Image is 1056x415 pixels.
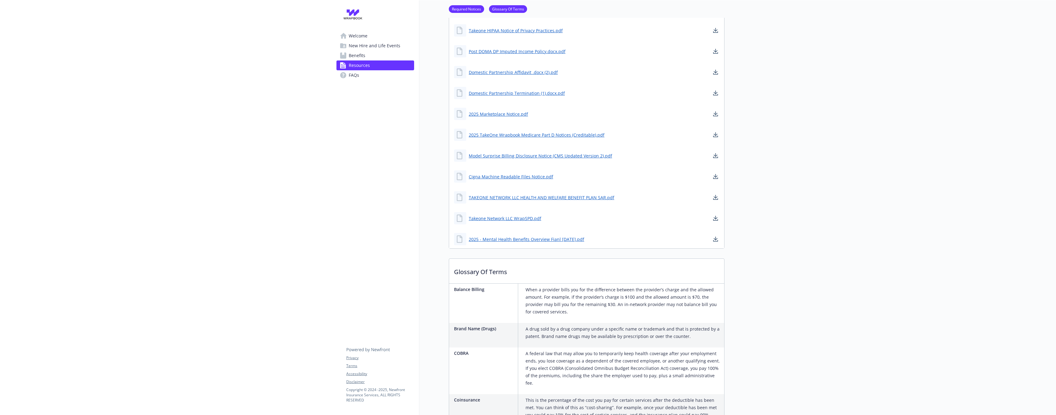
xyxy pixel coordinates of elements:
[349,41,400,51] span: New Hire and Life Events
[712,68,719,76] a: download document
[712,89,719,97] a: download document
[712,194,719,201] a: download document
[469,132,604,138] a: 2025 TakeOne Wrapbook Medicare Part D Notices (Creditable).pdf
[454,325,515,332] p: Brand Name (Drugs)
[346,355,414,361] a: Privacy
[469,236,584,242] a: 2025 - Mental Health Benefits Overview Fianl [DATE].pdf
[712,27,719,34] a: download document
[489,6,527,12] a: Glossary Of Terms
[349,60,370,70] span: Resources
[336,41,414,51] a: New Hire and Life Events
[526,325,722,340] p: A drug sold by a drug company under a specific name or trademark and that is protected by a paten...
[712,235,719,243] a: download document
[336,60,414,70] a: Resources
[469,194,614,201] a: TAKEONE NETWORK LLC HEALTH AND WELFARE BENEFIT PLAN SAR.pdf
[469,153,612,159] a: Model Surprise Billing Disclosure Notice (CMS Updated Version 2).pdf
[454,350,515,356] p: COBRA
[349,31,367,41] span: Welcome
[469,27,563,34] a: Takeone HIPAA Notice of Privacy Practices.pdf
[346,371,414,377] a: Accessibility
[469,48,565,55] a: Post DOMA DP Imputed Income Policy.docx.pdf
[449,6,484,12] a: Required Notices
[336,70,414,80] a: FAQs
[712,215,719,222] a: download document
[469,69,558,76] a: Domestic Partnership Affidavit .docx (2).pdf
[346,387,414,403] p: Copyright © 2024 - 2025 , Newfront Insurance Services, ALL RIGHTS RESERVED
[712,131,719,138] a: download document
[712,173,719,180] a: download document
[349,51,365,60] span: Benefits
[336,31,414,41] a: Welcome
[469,215,541,222] a: Takeone Network LLC WrapSPD.pdf
[469,90,565,96] a: Domestic Partnership Termination (1).docx.pdf
[526,350,722,387] p: A federal law that may allow you to temporarily keep health coverage after your employment ends, ...
[349,70,359,80] span: FAQs
[454,397,515,403] p: Coinsurance
[526,286,722,316] p: When a provider bills you for the difference between the provider’s charge and the allowed amount...
[454,286,515,293] p: Balance Billing
[469,111,528,117] a: 2025 Marketplace Notice.pdf
[712,152,719,159] a: download document
[336,51,414,60] a: Benefits
[346,379,414,385] a: Disclaimer
[469,173,553,180] a: Cigna Machine Readable Files Notice.pdf
[346,363,414,369] a: Terms
[712,48,719,55] a: download document
[449,259,724,281] p: Glossary Of Terms
[712,110,719,118] a: download document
